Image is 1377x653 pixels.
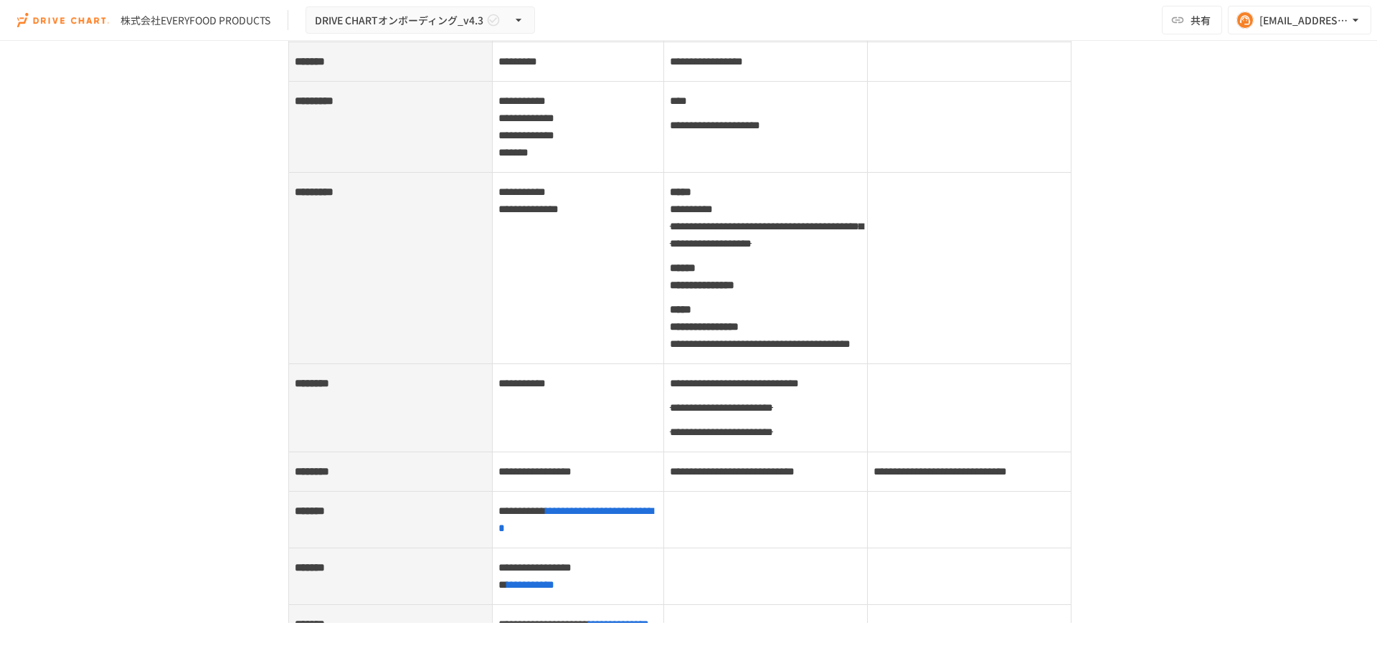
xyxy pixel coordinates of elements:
div: [EMAIL_ADDRESS][PERSON_NAME][DOMAIN_NAME] [1259,11,1348,29]
span: DRIVE CHARTオンボーディング_v4.3 [315,11,483,29]
img: i9VDDS9JuLRLX3JIUyK59LcYp6Y9cayLPHs4hOxMB9W [17,9,109,32]
span: 共有 [1191,12,1211,28]
button: 共有 [1162,6,1222,34]
button: [EMAIL_ADDRESS][PERSON_NAME][DOMAIN_NAME] [1228,6,1371,34]
div: 株式会社EVERYFOOD PRODUCTS [120,13,270,28]
button: DRIVE CHARTオンボーディング_v4.3 [306,6,535,34]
